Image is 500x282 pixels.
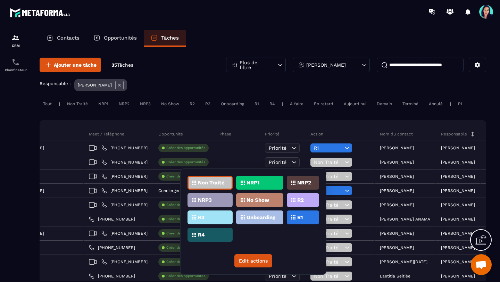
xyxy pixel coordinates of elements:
[111,62,133,68] p: 35
[166,202,205,207] p: Créer des opportunités
[314,245,343,250] span: Non Traité
[297,198,304,202] p: R2
[314,202,343,208] span: Non Traité
[101,202,148,208] a: [PHONE_NUMBER]
[286,100,307,108] div: À faire
[144,30,186,47] a: Tâches
[101,174,148,179] a: [PHONE_NUMBER]
[40,30,86,47] a: Contacts
[340,100,370,108] div: Aujourd'hui
[198,232,205,237] p: R4
[166,174,205,179] p: Créer des opportunités
[441,160,475,165] p: [PERSON_NAME]
[40,100,55,108] div: Tout
[380,174,414,179] p: [PERSON_NAME]
[314,259,343,265] span: Non Traité
[441,131,467,137] p: Responsable
[314,273,343,279] span: Non Traité
[198,180,225,185] p: Non Traité
[441,274,475,279] p: [PERSON_NAME]
[101,145,148,151] a: [PHONE_NUMBER]
[198,215,205,220] p: R3
[380,202,414,207] p: [PERSON_NAME]
[158,100,183,108] div: No Show
[99,188,100,193] span: |
[101,188,148,193] a: [PHONE_NUMBER]
[89,216,135,222] a: [PHONE_NUMBER]
[471,254,492,275] div: Ouvrir le chat
[247,215,275,220] p: Onboarding
[380,245,414,250] p: [PERSON_NAME]
[78,83,112,88] p: [PERSON_NAME]
[251,100,262,108] div: R1
[380,188,414,193] p: [PERSON_NAME]
[99,160,100,165] span: |
[158,188,208,193] p: Conciergerie clé en main
[86,30,144,47] a: Opportunités
[269,145,286,151] span: Priorité
[57,35,80,41] p: Contacts
[117,62,133,68] span: Tâches
[297,215,303,220] p: R1
[217,100,248,108] div: Onboarding
[310,131,323,137] p: Action
[240,60,270,70] p: Plus de filtre
[11,34,20,42] img: formation
[99,202,100,208] span: |
[2,44,30,48] p: CRM
[441,188,475,193] p: [PERSON_NAME]
[166,274,205,279] p: Créer des opportunités
[269,159,286,165] span: Priorité
[101,231,148,236] a: [PHONE_NUMBER]
[99,259,100,265] span: |
[2,28,30,53] a: formationformationCRM
[314,145,343,151] span: R1
[297,180,311,185] p: NRP2
[314,231,343,236] span: Non Traité
[115,100,133,108] div: NRP2
[40,58,101,72] button: Ajouter une tâche
[441,231,475,236] p: [PERSON_NAME]
[166,259,205,264] p: Créer des opportunités
[101,159,148,165] a: [PHONE_NUMBER]
[64,100,91,108] div: Non Traité
[101,259,148,265] a: [PHONE_NUMBER]
[40,81,71,86] p: Responsable :
[380,146,414,150] p: [PERSON_NAME]
[380,259,427,264] p: [PERSON_NAME][DATE]
[450,101,451,106] p: |
[104,35,137,41] p: Opportunités
[380,231,414,236] p: [PERSON_NAME]
[314,216,343,222] span: Non Traité
[158,131,183,137] p: Opportunité
[89,131,124,137] p: Meet / Téléphone
[373,100,395,108] div: Demain
[269,273,286,279] span: Priorité
[136,100,154,108] div: NRP3
[282,101,283,106] p: |
[234,254,272,267] button: Edit actions
[2,68,30,72] p: Planificateur
[314,188,343,193] span: R1
[54,61,97,68] span: Ajouter une tâche
[99,174,100,179] span: |
[161,35,179,41] p: Tâches
[99,146,100,151] span: |
[441,202,475,207] p: [PERSON_NAME]
[380,217,430,222] p: [PERSON_NAME] ANAMA
[314,174,343,179] span: Non Traité
[265,131,280,137] p: Priorité
[306,63,346,67] p: [PERSON_NAME]
[380,274,410,279] p: Laetitia Seitiée
[198,198,212,202] p: NRP3
[441,259,475,264] p: [PERSON_NAME]
[425,100,446,108] div: Annulé
[247,198,269,202] p: No Show
[2,53,30,77] a: schedulerschedulerPlanificateur
[380,160,414,165] p: [PERSON_NAME]
[166,245,205,250] p: Créer des opportunités
[441,174,475,179] p: [PERSON_NAME]
[10,6,72,19] img: logo
[455,100,466,108] div: P1
[441,146,475,150] p: [PERSON_NAME]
